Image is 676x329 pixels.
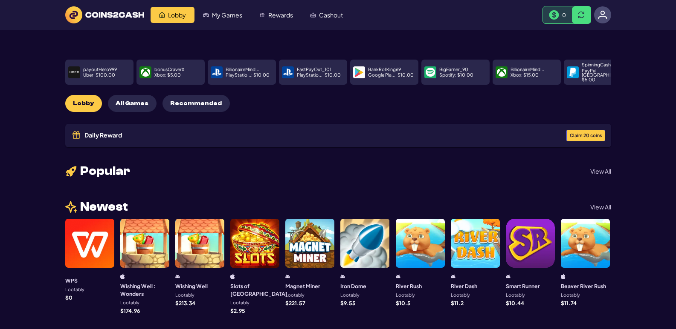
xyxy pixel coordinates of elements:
p: Uber : $ 100.00 [83,73,115,77]
span: All Games [116,100,148,107]
p: payoutHero999 [83,67,117,72]
span: 0 [562,11,566,18]
p: BillionaireMind... [226,67,259,72]
img: payment icon [212,68,221,77]
a: Lobby [151,7,194,23]
p: SpinningCashLor... [582,63,622,67]
p: FastPayOut_101 [297,67,331,72]
img: Cashout [310,12,316,18]
p: $ 9.55 [340,300,356,306]
p: View All [590,168,611,174]
a: Cashout [302,7,351,23]
img: Gift icon [71,130,81,140]
span: My Games [212,12,242,18]
img: android [451,274,456,279]
a: Rewards [251,7,302,23]
span: Newest [80,201,128,213]
img: payment icon [354,68,364,77]
img: android [175,274,180,279]
a: My Games [194,7,251,23]
img: payment icon [568,68,577,77]
p: $ 174.96 [120,308,140,313]
img: avatar [598,10,607,20]
p: Lootably [396,293,415,298]
p: Lootably [120,300,139,305]
img: Money Bill [549,10,559,20]
span: Cashout [319,12,343,18]
img: payment icon [141,68,150,77]
img: logo text [65,6,144,23]
button: All Games [108,95,157,112]
img: Lobby [159,12,165,18]
p: Lootably [285,293,305,298]
p: Xbox : $ 5.00 [154,73,181,77]
p: $ 2.95 [230,308,245,313]
p: $ 10.5 [396,300,411,306]
p: Lootably [506,293,525,298]
img: rocket [65,165,77,177]
p: Lootably [175,293,194,298]
img: ios [561,274,566,279]
h3: WPS [65,277,78,284]
img: payment icon [497,68,506,77]
img: Rewards [259,12,265,18]
span: Lobby [168,12,186,18]
p: Lootably [340,293,360,298]
span: Popular [80,165,130,177]
p: Spotify : $ 10.00 [439,73,473,77]
button: Recommended [162,95,230,112]
img: payment icon [283,68,293,77]
h3: Slots of [GEOGRAPHIC_DATA] [230,282,287,298]
img: payment icon [70,68,79,77]
button: Lobby [65,95,102,112]
p: PlayStatio... : $ 10.00 [297,73,341,77]
p: BankRollKing69 [368,67,401,72]
h3: Wishing Well [175,282,208,290]
span: Rewards [268,12,293,18]
button: Claim 20 coins [566,130,605,141]
p: $ 11.74 [561,300,577,306]
img: ios [120,274,125,279]
img: android [285,274,290,279]
p: Lootably [561,293,580,298]
p: bonusCraverX [154,67,184,72]
p: BillionaireMind... [511,67,544,72]
span: Lobby [73,100,94,107]
span: Claim 20 coins [570,133,602,138]
p: Lootably [65,287,84,292]
p: BigEarner_90 [439,67,468,72]
img: news [65,201,77,213]
p: Google Pla... : $ 10.00 [368,73,414,77]
img: android [506,274,511,279]
h3: Iron Dome [340,282,366,290]
p: PayPal [GEOGRAPHIC_DATA] : $ 5.00 [582,69,630,82]
span: Recommended [170,100,222,107]
img: ios [230,274,235,279]
p: $ 0 [65,295,73,300]
h3: Wishing Well : Wonders [120,282,169,298]
h3: Magnet Miner [285,282,320,290]
p: Xbox : $ 15.00 [511,73,539,77]
h3: Beaver River Rush [561,282,606,290]
p: $ 213.34 [175,300,195,306]
h3: River Rush [396,282,422,290]
h3: Smart Runner [506,282,540,290]
p: Lootably [451,293,470,298]
p: $ 221.57 [285,300,305,306]
p: View All [590,204,611,210]
img: android [340,274,345,279]
h3: River Dash [451,282,477,290]
img: My Games [203,12,209,18]
img: payment icon [426,68,435,77]
p: PlayStatio... : $ 10.00 [226,73,270,77]
img: android [396,274,400,279]
p: Lootably [230,300,250,305]
span: Daily Reward [84,132,122,138]
p: $ 10.44 [506,300,524,306]
p: $ 11.2 [451,300,464,306]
